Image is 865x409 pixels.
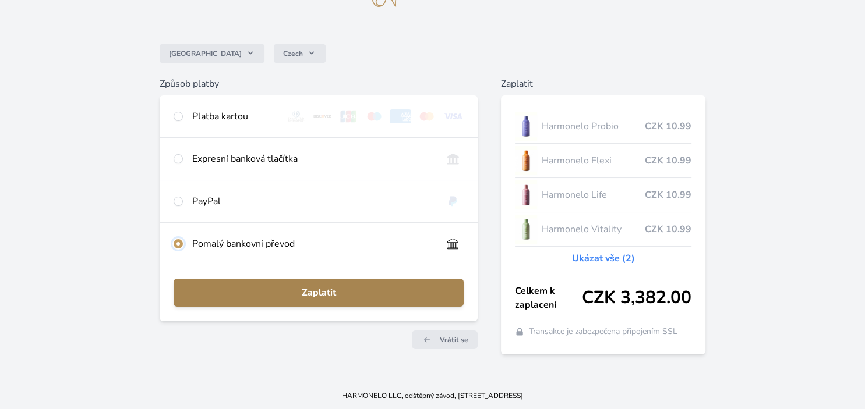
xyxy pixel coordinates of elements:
img: CLEAN_VITALITY_se_stinem_x-lo.jpg [515,215,537,244]
img: CLEAN_PROBIO_se_stinem_x-lo.jpg [515,112,537,141]
span: CZK 10.99 [645,188,691,202]
img: mc.svg [416,109,437,123]
span: Vrátit se [440,335,468,344]
span: Zaplatit [183,286,454,300]
img: maestro.svg [363,109,385,123]
span: Harmonelo Probio [542,119,645,133]
div: Pomalý bankovní převod [192,237,433,251]
button: Czech [274,44,326,63]
span: Harmonelo Life [542,188,645,202]
div: Platba kartou [192,109,276,123]
img: diners.svg [285,109,307,123]
a: Vrátit se [412,330,478,349]
h6: Zaplatit [501,77,705,91]
span: CZK 10.99 [645,119,691,133]
img: discover.svg [312,109,333,123]
h6: Způsob platby [160,77,478,91]
img: CLEAN_FLEXI_se_stinem_x-hi_(1)-lo.jpg [515,146,537,175]
div: PayPal [192,194,433,208]
span: CZK 10.99 [645,154,691,168]
span: Transakce je zabezpečena připojením SSL [529,326,677,337]
span: [GEOGRAPHIC_DATA] [169,49,242,58]
button: Zaplatit [174,279,464,307]
div: Expresní banková tlačítka [192,152,433,166]
a: Ukázat vše (2) [571,251,634,265]
img: bankTransfer_IBAN.svg [442,237,464,251]
img: onlineBanking_CZ.svg [442,152,464,166]
img: CLEAN_LIFE_se_stinem_x-lo.jpg [515,180,537,209]
img: jcb.svg [338,109,359,123]
img: paypal.svg [442,194,464,208]
span: CZK 3,382.00 [582,287,691,308]
img: visa.svg [442,109,464,123]
button: [GEOGRAPHIC_DATA] [160,44,264,63]
img: amex.svg [390,109,411,123]
span: Czech [283,49,303,58]
span: CZK 10.99 [645,222,691,236]
span: Harmonelo Flexi [542,154,645,168]
span: Harmonelo Vitality [542,222,645,236]
span: Celkem k zaplacení [515,284,582,312]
